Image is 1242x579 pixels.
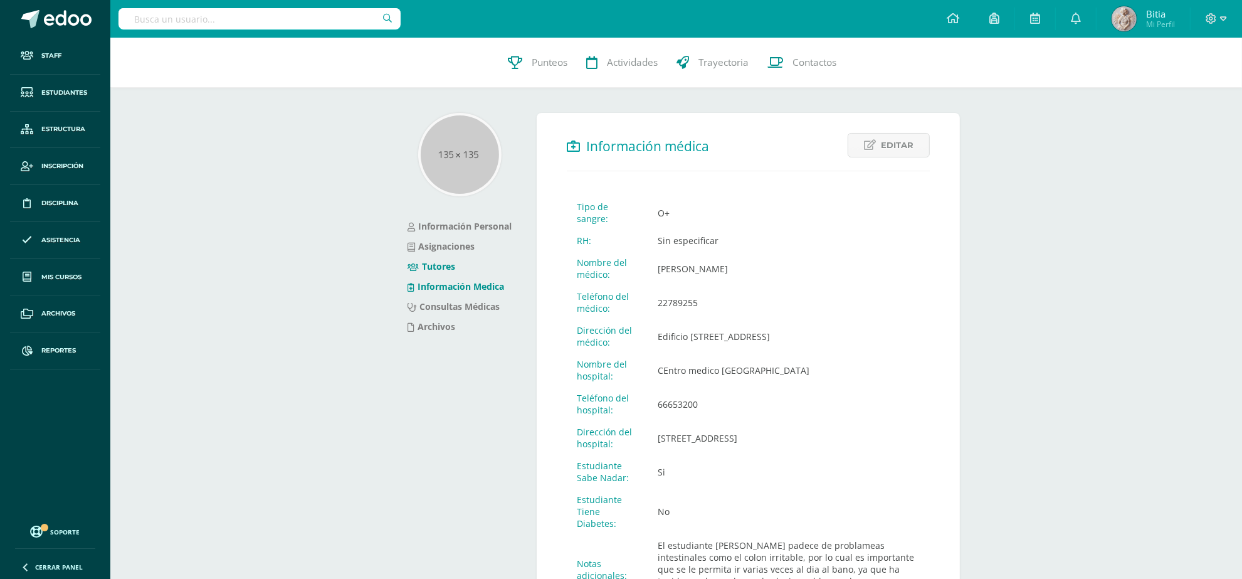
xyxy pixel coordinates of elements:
td: Teléfono del hospital: [567,387,648,421]
a: Actividades [577,38,668,88]
span: Información médica [586,137,709,155]
img: 135x135 [421,115,499,194]
td: Edificio [STREET_ADDRESS] [648,319,930,353]
span: Mis cursos [41,272,82,282]
a: Información Personal [408,220,512,232]
td: CEntro medico [GEOGRAPHIC_DATA] [648,353,930,387]
span: Contactos [793,56,837,69]
a: Consultas Médicas [408,300,500,312]
a: Disciplina [10,185,100,222]
span: Reportes [41,346,76,356]
td: Teléfono del médico: [567,285,648,319]
a: Archivos [408,321,455,332]
td: RH: [567,230,648,252]
td: Dirección del hospital: [567,421,648,455]
span: Trayectoria [699,56,749,69]
td: Tipo de sangre: [567,196,648,230]
td: Si [648,455,930,489]
a: Staff [10,38,100,75]
td: 22789255 [648,285,930,319]
td: [STREET_ADDRESS] [648,421,930,455]
span: Cerrar panel [35,563,83,571]
a: Reportes [10,332,100,369]
a: Asistencia [10,222,100,259]
td: Dirección del médico: [567,319,648,353]
a: Contactos [759,38,846,88]
td: [PERSON_NAME] [648,252,930,285]
span: Asistencia [41,235,80,245]
span: Estudiantes [41,88,87,98]
input: Busca un usuario... [118,8,401,29]
a: Soporte [15,523,95,539]
span: Actividades [608,56,658,69]
a: Tutores [408,260,455,272]
a: Mis cursos [10,259,100,296]
span: Soporte [51,528,80,536]
td: 66653200 [648,387,930,421]
a: Asignaciones [408,240,475,252]
span: Punteos [532,56,568,69]
td: Sin especificar [648,230,930,252]
td: Nombre del médico: [567,252,648,285]
a: Trayectoria [668,38,759,88]
td: No [648,489,930,534]
img: 0721312b14301b3cebe5de6252ad211a.png [1112,6,1137,31]
td: O+ [648,196,930,230]
a: Archivos [10,295,100,332]
span: Estructura [41,124,85,134]
td: Estudiante Tiene Diabetes: [567,489,648,534]
span: Inscripción [41,161,83,171]
span: Archivos [41,309,75,319]
a: Inscripción [10,148,100,185]
td: Estudiante Sabe Nadar: [567,455,648,489]
span: Disciplina [41,198,78,208]
span: Bitia [1146,8,1175,20]
a: Información Medica [408,280,504,292]
span: Editar [881,134,913,157]
a: Estructura [10,112,100,149]
td: Nombre del hospital: [567,353,648,387]
span: Staff [41,51,61,61]
a: Estudiantes [10,75,100,112]
a: Punteos [499,38,577,88]
span: Mi Perfil [1146,19,1175,29]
